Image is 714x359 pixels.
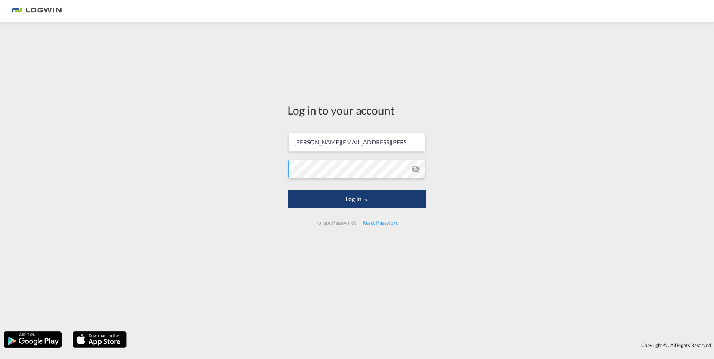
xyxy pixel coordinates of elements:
div: Reset Password [360,216,402,230]
img: apple.png [72,331,127,349]
img: 2761ae10d95411efa20a1f5e0282d2d7.png [11,3,62,20]
input: Enter email/phone number [288,133,425,152]
div: Copyright © . All Rights Reserved [130,339,714,352]
img: google.png [3,331,62,349]
md-icon: icon-eye-off [411,165,420,174]
div: Forgot Password? [312,216,359,230]
button: LOGIN [288,190,426,208]
div: Log in to your account [288,102,426,118]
